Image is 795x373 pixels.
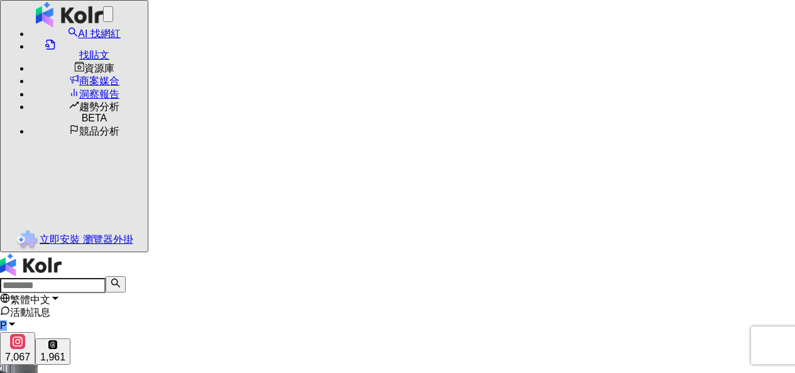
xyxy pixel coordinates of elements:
[45,113,143,124] div: BETA
[79,75,119,86] span: 商案媒合
[36,2,103,27] img: logo
[68,28,121,39] a: searchAI 找網紅
[10,294,50,305] span: 繁體中文
[68,28,78,39] span: search
[84,63,114,74] span: 資源庫
[10,307,50,318] span: 活動訊息
[69,101,79,112] span: rise
[40,352,65,363] div: 1,961
[40,234,133,245] span: 立即安裝 瀏覽器外掛
[79,50,109,60] span: 找貼文
[15,230,40,250] img: chrome extension
[5,230,143,250] a: chrome extension立即安裝 瀏覽器外掛
[69,89,119,99] a: 洞察報告
[79,126,119,136] span: 競品分析
[45,40,143,60] a: 找貼文
[69,75,119,86] a: 商案媒合
[79,89,119,99] span: 洞察報告
[5,352,30,363] div: 7,067
[45,101,143,125] span: 趨勢分析
[111,279,121,290] span: search
[78,28,121,39] span: AI 找網紅
[35,338,70,365] button: 1,961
